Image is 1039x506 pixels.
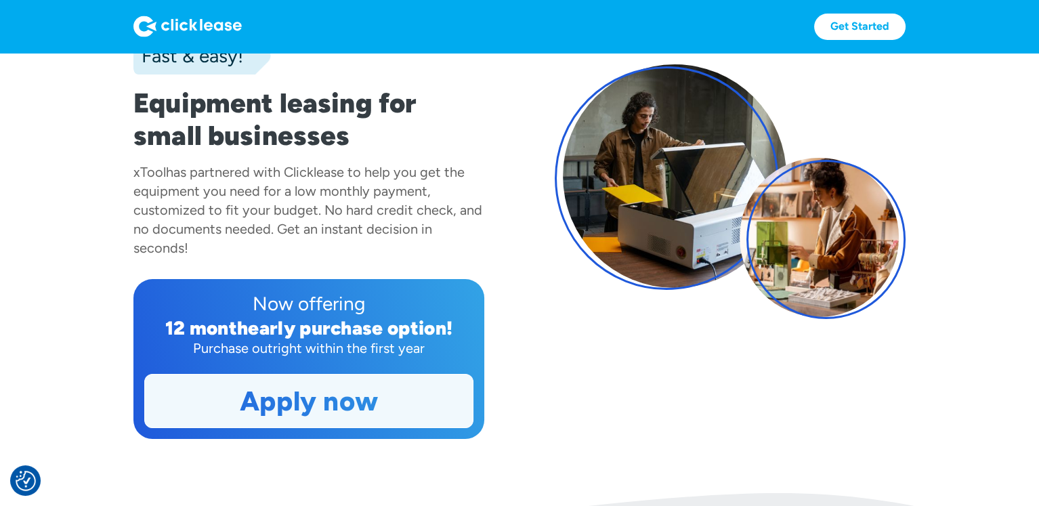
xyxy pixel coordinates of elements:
[133,164,166,180] div: xTool
[248,316,452,339] div: early purchase option!
[133,87,484,152] h1: Equipment leasing for small businesses
[165,316,249,339] div: 12 month
[16,471,36,491] button: Consent Preferences
[16,471,36,491] img: Revisit consent button
[144,290,473,317] div: Now offering
[814,14,906,40] a: Get Started
[133,16,242,37] img: Logo
[145,375,473,427] a: Apply now
[133,42,243,69] div: Fast & easy!
[133,164,482,256] div: has partnered with Clicklease to help you get the equipment you need for a low monthly payment, c...
[144,339,473,358] div: Purchase outright within the first year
